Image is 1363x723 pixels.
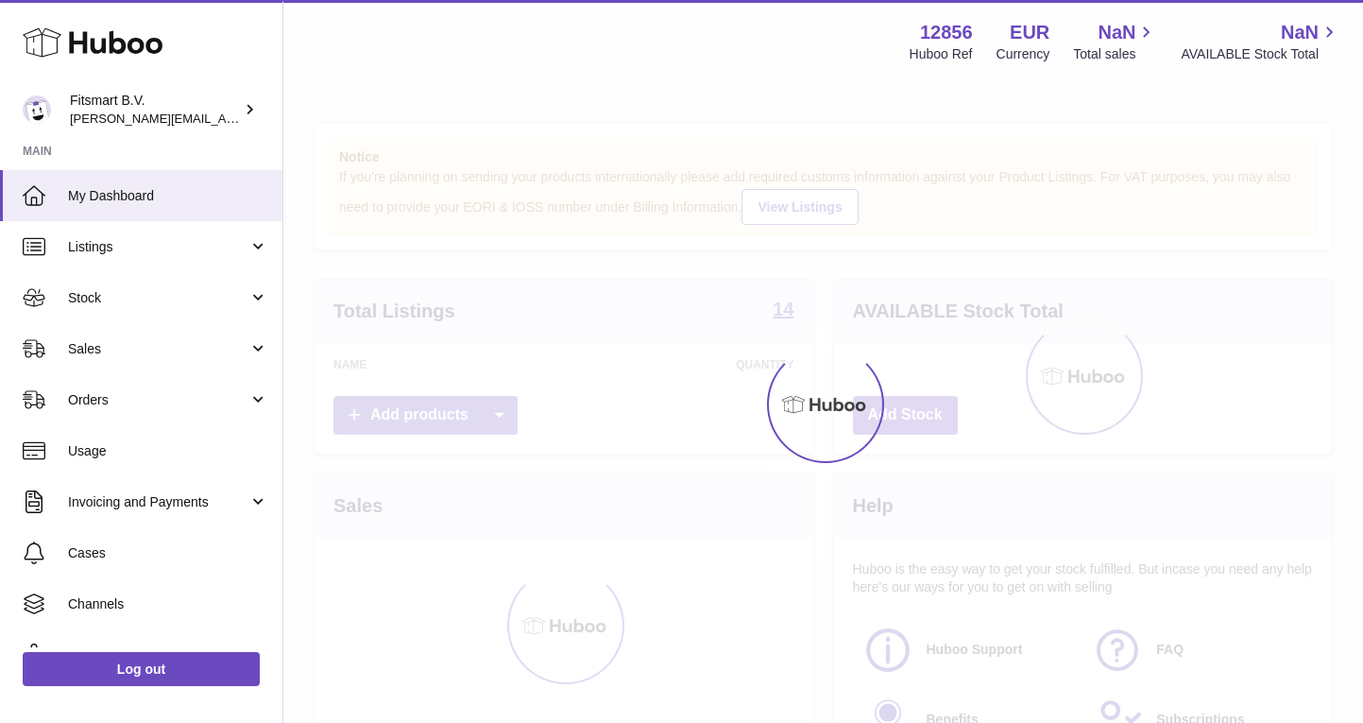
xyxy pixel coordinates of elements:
a: Log out [23,652,260,686]
span: NaN [1098,20,1135,45]
img: jonathan@leaderoo.com [23,95,51,124]
span: Stock [68,289,248,307]
span: Usage [68,442,268,460]
div: Currency [997,45,1050,63]
span: AVAILABLE Stock Total [1181,45,1340,63]
span: [PERSON_NAME][EMAIL_ADDRESS][DOMAIN_NAME] [70,111,379,126]
span: Listings [68,238,248,256]
span: My Dashboard [68,187,268,205]
strong: EUR [1010,20,1049,45]
span: Invoicing and Payments [68,493,248,511]
span: Sales [68,340,248,358]
span: Orders [68,391,248,409]
strong: 12856 [920,20,973,45]
a: NaN AVAILABLE Stock Total [1181,20,1340,63]
div: Fitsmart B.V. [70,92,240,128]
span: Total sales [1073,45,1157,63]
div: Huboo Ref [910,45,973,63]
span: Settings [68,646,268,664]
span: Channels [68,595,268,613]
span: NaN [1281,20,1319,45]
a: NaN Total sales [1073,20,1157,63]
span: Cases [68,544,268,562]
